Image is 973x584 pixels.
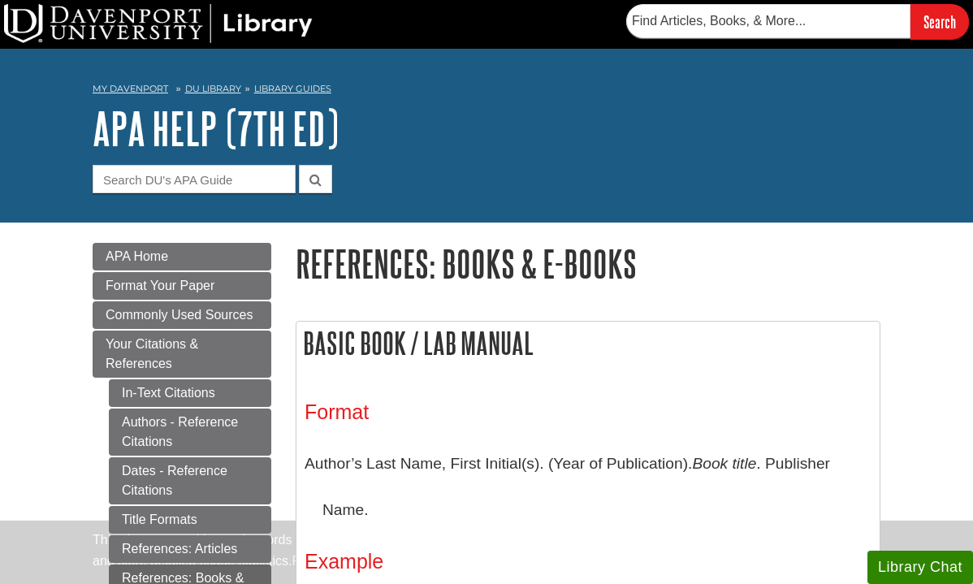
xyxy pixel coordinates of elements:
[93,301,271,329] a: Commonly Used Sources
[93,243,271,270] a: APA Home
[692,455,756,472] i: Book title
[109,457,271,504] a: Dates - Reference Citations
[4,4,313,43] img: DU Library
[109,506,271,534] a: Title Formats
[93,331,271,378] a: Your Citations & References
[106,308,253,322] span: Commonly Used Sources
[93,78,880,104] nav: breadcrumb
[109,409,271,456] a: Authors - Reference Citations
[109,379,271,407] a: In-Text Citations
[254,83,331,94] a: Library Guides
[93,103,339,154] a: APA Help (7th Ed)
[106,249,168,263] span: APA Home
[93,165,296,193] input: Search DU's APA Guide
[109,535,271,563] a: References: Articles
[910,4,969,39] input: Search
[626,4,969,39] form: Searches DU Library's articles, books, and more
[93,272,271,300] a: Format Your Paper
[185,83,241,94] a: DU Library
[305,400,871,424] h3: Format
[867,551,973,584] button: Library Chat
[626,4,910,38] input: Find Articles, Books, & More...
[106,279,214,292] span: Format Your Paper
[296,322,880,365] h2: Basic Book / Lab Manual
[93,82,168,96] a: My Davenport
[106,337,198,370] span: Your Citations & References
[305,550,871,573] h3: Example
[296,243,880,284] h1: References: Books & E-books
[305,440,871,534] p: Author’s Last Name, First Initial(s). (Year of Publication). . Publisher Name.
